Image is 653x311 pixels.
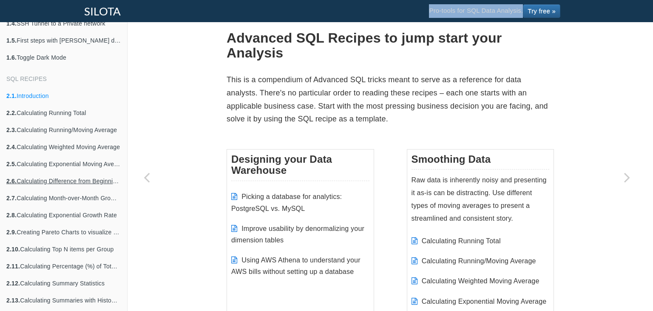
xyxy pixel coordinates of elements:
h3: Designing your Data Warehouse [231,154,369,181]
a: SILOTA [78,0,127,22]
b: 1.6. [6,54,17,61]
li: Pro-tools for SQL Data Analysis. [420,0,569,22]
b: 1.4. [6,20,17,27]
a: Calculating Weighted Moving Average [422,277,539,285]
a: Calculating Exponential Moving Average [422,298,547,305]
iframe: Drift Widget Chat Controller [610,268,643,301]
b: 2.11. [6,263,20,270]
b: 2.1. [6,92,17,99]
a: Picking a database for analytics: PostgreSQL vs. MySQL [231,193,342,212]
b: 2.2. [6,109,17,116]
a: Improve usability by denormalizing your dimension tables [231,225,364,244]
a: Next page: Calculating Running Total [608,43,646,311]
h1: Advanced SQL Recipes to jump start your Analysis [227,31,554,60]
a: Calculating Running/Moving Average [422,257,536,265]
b: 2.4. [6,144,17,150]
a: Previous page: Toggle Dark Mode [128,43,166,311]
b: 1.5. [6,37,17,44]
a: Using AWS Athena to understand your AWS bills without setting up a database [231,256,361,275]
a: Calculating Running Total [422,237,501,245]
a: Try free » [523,4,560,18]
b: 2.12. [6,280,20,287]
b: 2.13. [6,297,20,304]
h3: Smoothing Data [412,154,550,170]
b: 2.9. [6,229,17,236]
b: 2.6. [6,178,17,184]
b: 2.5. [6,161,17,167]
b: 2.3. [6,127,17,133]
p: This is a compendium of Advanced SQL tricks meant to serve as a reference for data analysts. Ther... [227,73,554,125]
p: Raw data is inherently noisy and presenting it as-is can be distracting. Use different types of m... [412,174,550,225]
b: 2.7. [6,195,17,202]
b: 2.8. [6,212,17,219]
b: 2.10. [6,246,20,253]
